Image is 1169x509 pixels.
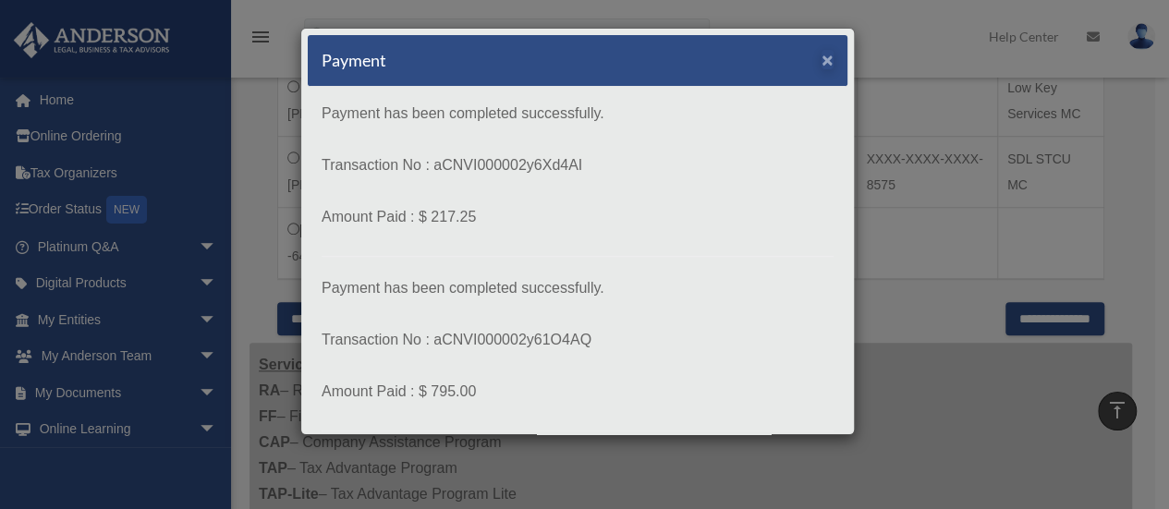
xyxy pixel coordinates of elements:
p: Transaction No : aCNVI000002y61O4AQ [322,327,834,353]
p: Amount Paid : $ 795.00 [322,379,834,405]
p: Payment has been completed successfully. [322,275,834,301]
h5: Payment [322,49,386,72]
p: Transaction No : aCNVI000002y6Xd4AI [322,152,834,178]
span: × [822,49,834,70]
p: Amount Paid : $ 217.25 [322,204,834,230]
p: Payment has been completed successfully. [322,101,834,127]
button: Close [822,50,834,69]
